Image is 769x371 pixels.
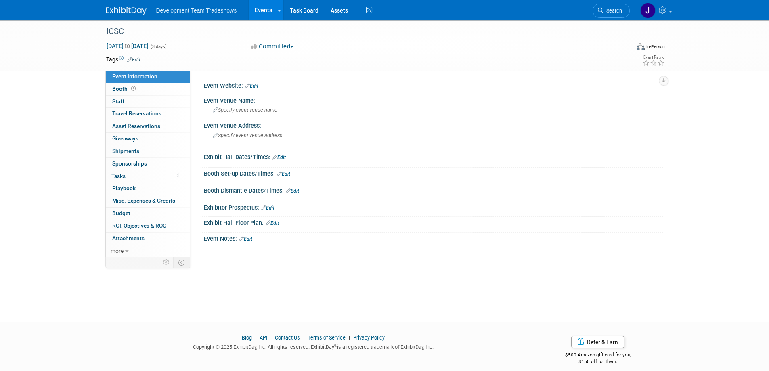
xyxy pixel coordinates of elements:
[239,236,252,242] a: Edit
[111,247,124,254] span: more
[112,210,130,216] span: Budget
[286,188,299,194] a: Edit
[204,119,663,130] div: Event Venue Address:
[204,201,663,212] div: Exhibitor Prospectus:
[637,43,645,50] img: Format-Inperson.png
[277,171,290,177] a: Edit
[603,8,622,14] span: Search
[106,71,190,83] a: Event Information
[646,44,665,50] div: In-Person
[112,73,157,80] span: Event Information
[106,170,190,182] a: Tasks
[106,342,521,351] div: Copyright © 2025 ExhibitDay, Inc. All rights reserved. ExhibitDay is a registered trademark of Ex...
[112,197,175,204] span: Misc. Expenses & Credits
[533,358,663,365] div: $150 off for them.
[275,335,300,341] a: Contact Us
[533,346,663,365] div: $500 Amazon gift card for you,
[106,145,190,157] a: Shipments
[204,94,663,105] div: Event Venue Name:
[112,98,124,105] span: Staff
[242,335,252,341] a: Blog
[249,42,297,51] button: Committed
[106,195,190,207] a: Misc. Expenses & Credits
[268,335,274,341] span: |
[643,55,664,59] div: Event Rating
[150,44,167,49] span: (3 days)
[106,108,190,120] a: Travel Reservations
[112,185,136,191] span: Playbook
[106,220,190,232] a: ROI, Objectives & ROO
[112,222,166,229] span: ROI, Objectives & ROO
[106,182,190,195] a: Playbook
[204,184,663,195] div: Booth Dismantle Dates/Times:
[213,107,277,113] span: Specify event venue name
[261,205,274,211] a: Edit
[106,42,149,50] span: [DATE] [DATE]
[112,110,161,117] span: Travel Reservations
[111,173,126,179] span: Tasks
[159,257,174,268] td: Personalize Event Tab Strip
[571,336,624,348] a: Refer & Earn
[353,335,385,341] a: Privacy Policy
[253,335,258,341] span: |
[640,3,656,18] img: Jennifer Todd
[272,155,286,160] a: Edit
[204,233,663,243] div: Event Notes:
[130,86,137,92] span: Booth not reserved yet
[106,245,190,257] a: more
[106,133,190,145] a: Giveaways
[112,148,139,154] span: Shipments
[347,335,352,341] span: |
[106,96,190,108] a: Staff
[334,343,337,348] sup: ®
[593,4,630,18] a: Search
[106,7,147,15] img: ExhibitDay
[124,43,131,49] span: to
[301,335,306,341] span: |
[204,217,663,227] div: Exhibit Hall Floor Plan:
[112,235,145,241] span: Attachments
[127,57,140,63] a: Edit
[204,168,663,178] div: Booth Set-up Dates/Times:
[106,55,140,63] td: Tags
[104,24,618,39] div: ICSC
[213,132,282,138] span: Specify event venue address
[106,208,190,220] a: Budget
[112,86,137,92] span: Booth
[112,123,160,129] span: Asset Reservations
[106,83,190,95] a: Booth
[266,220,279,226] a: Edit
[112,135,138,142] span: Giveaways
[106,233,190,245] a: Attachments
[156,7,237,14] span: Development Team Tradeshows
[106,120,190,132] a: Asset Reservations
[582,42,665,54] div: Event Format
[204,151,663,161] div: Exhibit Hall Dates/Times:
[173,257,190,268] td: Toggle Event Tabs
[260,335,267,341] a: API
[308,335,346,341] a: Terms of Service
[245,83,258,89] a: Edit
[112,160,147,167] span: Sponsorships
[106,158,190,170] a: Sponsorships
[204,80,663,90] div: Event Website:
